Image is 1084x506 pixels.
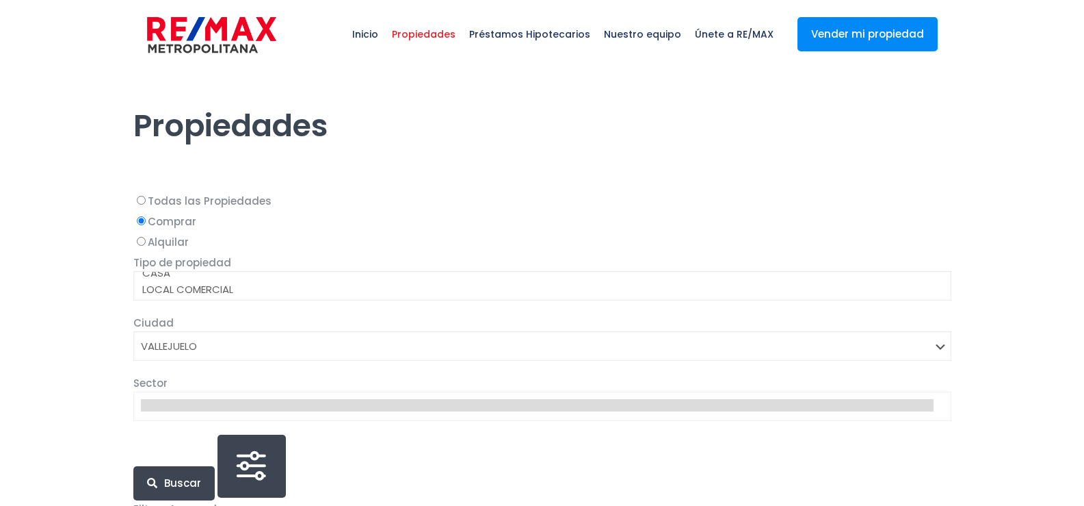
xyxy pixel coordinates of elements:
[462,14,597,55] span: Préstamos Hipotecarios
[141,281,934,298] option: LOCAL COMERCIAL
[133,213,951,230] label: Comprar
[133,316,174,330] span: Ciudad
[137,216,146,225] input: Comprar
[133,69,951,144] h1: Propiedades
[133,466,215,501] button: Buscar
[137,237,146,246] input: Alquilar
[147,14,276,55] img: remax-metropolitana-logo
[141,298,934,314] option: NAVE INDUSTRIAL
[385,14,462,55] span: Propiedades
[133,192,951,210] label: Todas las Propiedades
[141,265,934,281] option: CASA
[133,255,231,270] span: Tipo de propiedad
[597,14,688,55] span: Nuestro equipo
[345,14,385,55] span: Inicio
[137,196,146,205] input: Todas las Propiedades
[797,17,938,51] a: Vender mi propiedad
[133,233,951,251] label: Alquilar
[688,14,780,55] span: Únete a RE/MAX
[133,376,168,390] span: Sector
